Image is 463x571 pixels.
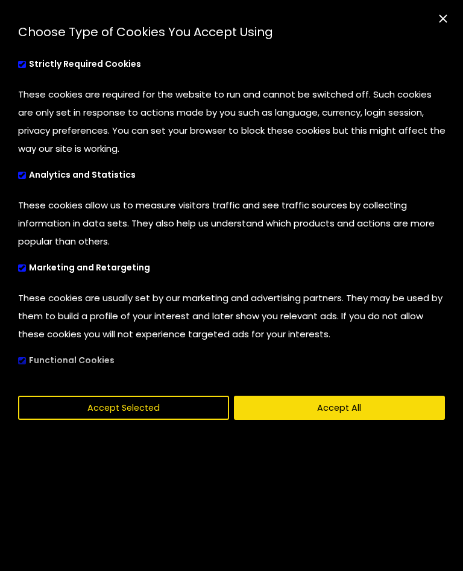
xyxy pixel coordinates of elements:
button: Close [430,6,456,33]
label: Strictly Required Cookies [18,53,173,76]
label: Functional Cookies [18,349,146,373]
p: Choose Type of Cookies You Accept Using [18,24,445,41]
button: Accept All [234,396,445,420]
label: Analytics and Statistics [18,164,168,187]
p: These cookies allow us to measure visitors traffic and see traffic sources by collecting informat... [18,196,449,251]
label: Marketing and Retargeting [18,257,182,280]
p: These cookies are required for the website to run and cannot be switched off. Such cookies are on... [18,86,449,158]
p: These cookies are usually set by our marketing and advertising partners. They may be used by them... [18,289,449,343]
button: Accept Selected [18,396,229,420]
